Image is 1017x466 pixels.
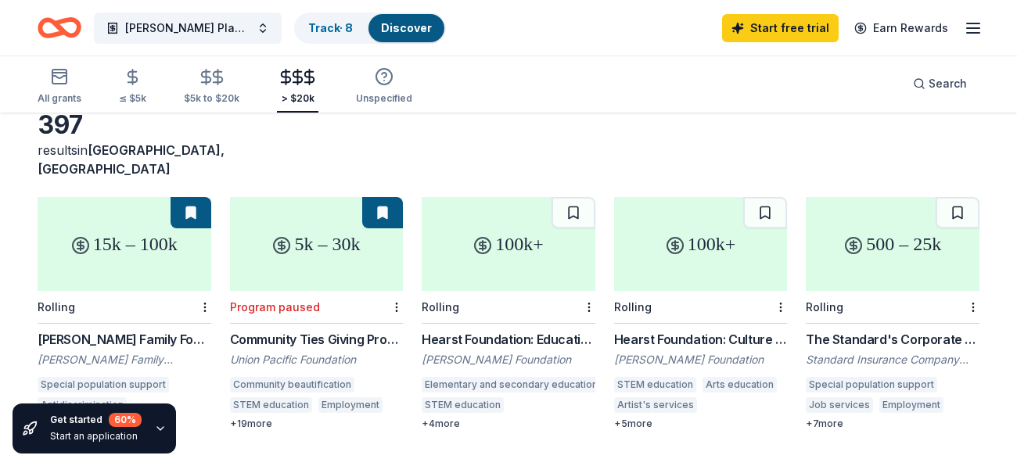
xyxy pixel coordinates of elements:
[38,197,211,291] div: 15k – 100k
[38,377,169,393] div: Special population support
[38,61,81,113] button: All grants
[614,397,697,413] div: Artist's services
[356,61,412,113] button: Unspecified
[50,430,142,443] div: Start an application
[806,418,979,430] div: + 7 more
[230,300,320,314] div: Program paused
[806,377,937,393] div: Special population support
[38,142,225,177] span: [GEOGRAPHIC_DATA], [GEOGRAPHIC_DATA]
[38,352,211,367] div: [PERSON_NAME] Family Foundation
[38,142,225,177] span: in
[422,352,595,367] div: [PERSON_NAME] Foundation
[230,377,354,393] div: Community beautification
[422,330,595,349] div: Hearst Foundation: Education Grant
[38,92,81,105] div: All grants
[230,352,404,367] div: Union Pacific Foundation
[230,197,404,291] div: 5k – 30k
[614,300,652,314] div: Rolling
[806,352,979,367] div: Standard Insurance Company (The Standard)
[900,68,979,99] button: Search
[38,197,211,430] a: 15k – 100kRolling[PERSON_NAME] Family Foundation Grants[PERSON_NAME] Family FoundationSpecial pop...
[422,197,595,291] div: 100k+
[38,109,211,141] div: 397
[879,397,943,413] div: Employment
[184,92,239,105] div: $5k to $20k
[422,397,504,413] div: STEM education
[38,9,81,46] a: Home
[38,141,211,178] div: results
[356,92,412,105] div: Unspecified
[109,413,142,427] div: 60 %
[94,13,282,44] button: [PERSON_NAME] Playground Project
[230,197,404,430] a: 5k – 30kProgram pausedCommunity Ties Giving Program: Local GrantsUnion Pacific FoundationCommunit...
[38,300,75,314] div: Rolling
[277,62,318,113] button: > $20k
[230,397,312,413] div: STEM education
[845,14,958,42] a: Earn Rewards
[806,197,979,291] div: 500 – 25k
[422,300,459,314] div: Rolling
[422,418,595,430] div: + 4 more
[381,21,432,34] a: Discover
[50,413,142,427] div: Get started
[929,74,967,93] span: Search
[422,377,601,393] div: Elementary and secondary education
[294,13,446,44] button: Track· 8Discover
[806,330,979,349] div: The Standard's Corporate Giving Program
[703,377,777,393] div: Arts education
[614,377,696,393] div: STEM education
[119,62,146,113] button: ≤ $5k
[614,418,788,430] div: + 5 more
[422,197,595,430] a: 100k+RollingHearst Foundation: Education Grant[PERSON_NAME] FoundationElementary and secondary ed...
[614,352,788,367] div: [PERSON_NAME] Foundation
[125,19,250,38] span: [PERSON_NAME] Playground Project
[614,197,788,291] div: 100k+
[806,197,979,430] a: 500 – 25kRollingThe Standard's Corporate Giving ProgramStandard Insurance Company (The Standard)S...
[806,300,843,314] div: Rolling
[119,92,146,105] div: ≤ $5k
[230,330,404,349] div: Community Ties Giving Program: Local Grants
[614,197,788,430] a: 100k+RollingHearst Foundation: Culture Grant[PERSON_NAME] FoundationSTEM educationArts educationA...
[308,21,353,34] a: Track· 8
[722,14,839,42] a: Start free trial
[277,92,318,105] div: > $20k
[318,397,383,413] div: Employment
[184,62,239,113] button: $5k to $20k
[38,330,211,349] div: [PERSON_NAME] Family Foundation Grants
[806,397,873,413] div: Job services
[230,418,404,430] div: + 19 more
[614,330,788,349] div: Hearst Foundation: Culture Grant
